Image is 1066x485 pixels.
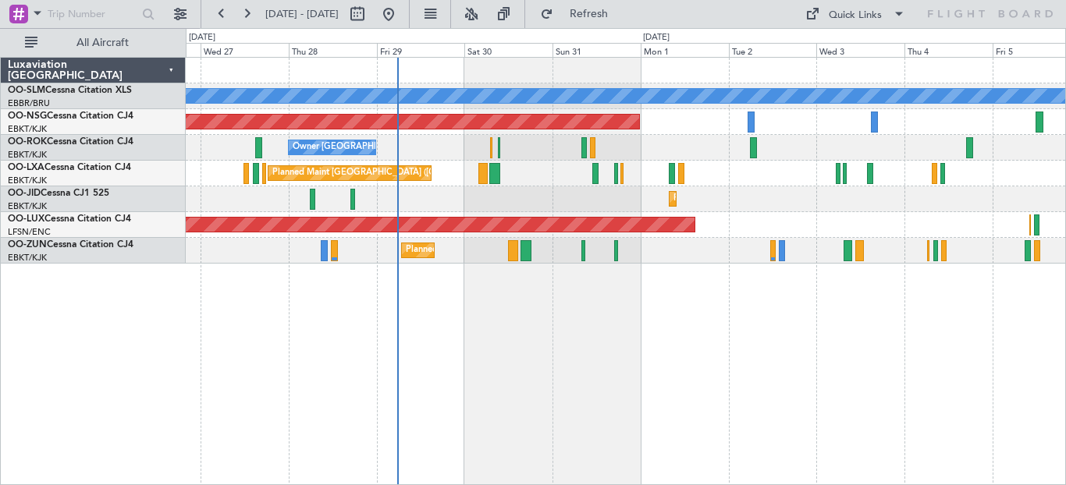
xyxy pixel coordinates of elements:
[641,43,729,57] div: Mon 1
[8,112,47,121] span: OO-NSG
[556,9,622,19] span: Refresh
[8,189,109,198] a: OO-JIDCessna CJ1 525
[8,252,47,264] a: EBKT/KJK
[8,86,132,95] a: OO-SLMCessna Citation XLS
[464,43,553,57] div: Sat 30
[798,2,913,27] button: Quick Links
[293,136,503,159] div: Owner [GEOGRAPHIC_DATA]-[GEOGRAPHIC_DATA]
[8,240,133,250] a: OO-ZUNCessna Citation CJ4
[201,43,289,57] div: Wed 27
[8,163,44,172] span: OO-LXA
[8,163,131,172] a: OO-LXACessna Citation CJ4
[8,137,47,147] span: OO-ROK
[8,123,47,135] a: EBKT/KJK
[406,239,588,262] div: Planned Maint Kortrijk-[GEOGRAPHIC_DATA]
[41,37,165,48] span: All Aircraft
[643,31,670,44] div: [DATE]
[673,187,855,211] div: Planned Maint Kortrijk-[GEOGRAPHIC_DATA]
[8,214,131,224] a: OO-LUXCessna Citation CJ4
[8,240,47,250] span: OO-ZUN
[8,175,47,186] a: EBKT/KJK
[729,43,817,57] div: Tue 2
[8,86,45,95] span: OO-SLM
[8,214,44,224] span: OO-LUX
[8,112,133,121] a: OO-NSGCessna Citation CJ4
[553,43,641,57] div: Sun 31
[8,189,41,198] span: OO-JID
[816,43,904,57] div: Wed 3
[8,137,133,147] a: OO-ROKCessna Citation CJ4
[904,43,993,57] div: Thu 4
[189,31,215,44] div: [DATE]
[8,200,47,212] a: EBKT/KJK
[17,30,169,55] button: All Aircraft
[533,2,627,27] button: Refresh
[8,149,47,161] a: EBKT/KJK
[829,8,882,23] div: Quick Links
[8,226,51,238] a: LFSN/ENC
[377,43,465,57] div: Fri 29
[265,7,339,21] span: [DATE] - [DATE]
[8,97,50,109] a: EBBR/BRU
[289,43,377,57] div: Thu 28
[48,2,137,26] input: Trip Number
[272,161,555,185] div: Planned Maint [GEOGRAPHIC_DATA] ([GEOGRAPHIC_DATA] National)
